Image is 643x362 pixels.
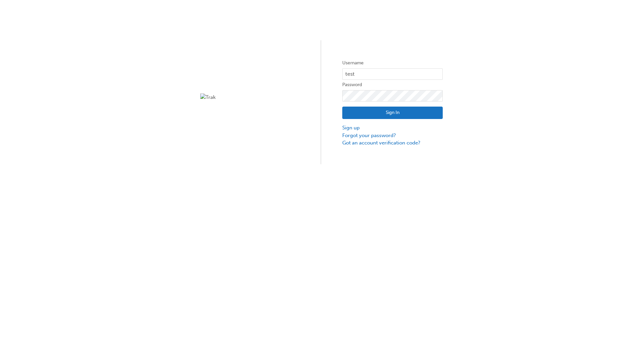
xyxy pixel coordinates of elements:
[342,59,443,67] label: Username
[200,94,301,101] img: Trak
[342,81,443,89] label: Password
[342,139,443,147] a: Got an account verification code?
[342,124,443,132] a: Sign up
[342,68,443,80] input: Username
[342,107,443,119] button: Sign In
[342,132,443,139] a: Forgot your password?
